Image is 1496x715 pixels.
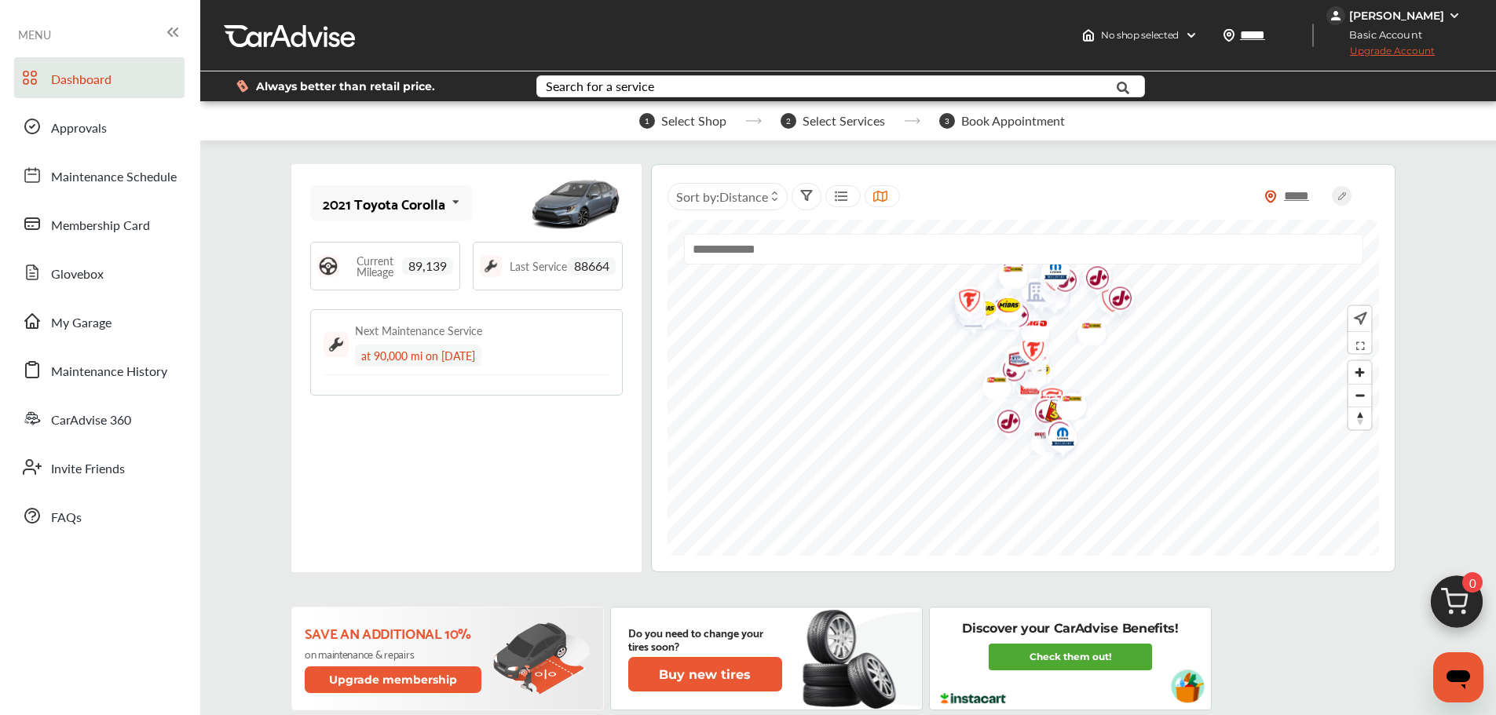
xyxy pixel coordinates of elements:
[982,287,1024,328] img: Midas+Logo_RGB.png
[51,264,104,285] span: Glovebox
[987,255,1029,289] img: logo-les-schwab.png
[993,337,1032,387] div: Map marker
[1007,328,1046,378] div: Map marker
[14,203,185,244] a: Membership Card
[958,290,997,331] div: Map marker
[1044,385,1086,420] img: logo-americas-tire.png
[1066,312,1105,345] div: Map marker
[943,279,982,328] div: Map marker
[347,255,402,277] span: Current Mileage
[971,366,1012,399] img: logo-les-schwab.png
[51,216,150,236] span: Membership Card
[51,459,125,480] span: Invite Friends
[938,693,1008,704] img: instacart-logo.217963cc.svg
[1033,411,1073,461] div: Map marker
[628,657,782,691] button: Buy new tires
[1328,27,1434,43] span: Basic Account
[546,80,654,93] div: Search for a service
[1351,310,1367,327] img: recenter.ce011a49.svg
[568,257,616,275] span: 88664
[510,261,567,272] span: Last Service
[1264,190,1277,203] img: location_vector_orange.38f05af8.svg
[971,366,1010,399] div: Map marker
[480,255,502,277] img: maintenance_logo
[1419,568,1494,644] img: cart_icon.3d0951e8.svg
[1019,421,1059,454] div: Map marker
[1348,361,1371,384] button: Zoom in
[1326,45,1435,64] span: Upgrade Account
[14,447,185,487] a: Invite Friends
[1349,9,1444,23] div: [PERSON_NAME]
[51,362,167,382] span: Maintenance History
[1037,417,1078,461] img: logo-mopar.png
[801,603,905,714] img: new-tire.a0c7fe23.svg
[1009,310,1048,342] div: Map marker
[982,399,1024,449] img: logo-jiffylube.png
[628,626,782,652] p: Do you need to change your tires soon?
[904,118,920,124] img: stepper-arrow.e24c07c6.svg
[1462,572,1483,593] span: 0
[628,657,785,691] a: Buy new tires
[661,114,726,128] span: Select Shop
[355,323,482,338] div: Next Maintenance Service
[14,252,185,293] a: Glovebox
[324,374,609,375] img: border-line.da1032d4.svg
[51,313,112,334] span: My Garage
[14,57,185,98] a: Dashboard
[676,188,768,206] span: Sort by :
[988,348,1030,397] img: logo-jiffylube.png
[946,292,985,326] div: Map marker
[1046,385,1088,418] img: logo-les-schwab.png
[989,644,1152,670] a: Check them out!
[14,301,185,341] a: My Garage
[529,168,623,239] img: mobile_13625_st0640_046.jpg
[1312,24,1314,47] img: header-divider.bc55588e.svg
[1094,276,1136,326] img: logo-jiffylube.png
[51,119,107,139] span: Approvals
[982,287,1022,328] div: Map marker
[317,255,339,277] img: steering_logo
[803,114,885,128] span: Select Services
[18,28,51,41] span: MENU
[14,398,185,439] a: CarAdvise 360
[982,399,1022,449] div: Map marker
[1030,389,1072,440] img: logo-take5.png
[1037,417,1076,461] div: Map marker
[323,195,445,211] div: 2021 Toyota Corolla
[1033,411,1075,461] img: logo-jiffylube.png
[14,106,185,147] a: Approvals
[305,666,482,693] button: Upgrade membership
[1012,352,1052,392] div: Map marker
[1433,652,1483,702] iframe: Button to launch messaging window
[1326,6,1345,25] img: jVpblrzwTbfkPYzPPzSLxeg0AAAAASUVORK5CYII=
[402,257,453,275] span: 89,139
[256,81,435,92] span: Always better than retail price.
[987,255,1026,289] div: Map marker
[939,113,955,129] span: 3
[1046,385,1085,418] div: Map marker
[14,349,185,390] a: Maintenance History
[1019,421,1061,454] img: logo-discount-tire.png
[1171,669,1205,703] img: instacart-vehicle.0979a191.svg
[305,624,485,641] p: Save an additional 10%
[14,155,185,195] a: Maintenance Schedule
[1223,29,1235,42] img: location_vector.a44bc228.svg
[14,495,185,536] a: FAQs
[639,113,655,129] span: 1
[236,79,248,93] img: dollor_label_vector.a70140d1.svg
[1348,384,1371,407] button: Zoom out
[1030,389,1070,440] div: Map marker
[781,113,796,129] span: 2
[668,220,1379,556] canvas: Map
[1101,29,1179,42] span: No shop selected
[1066,312,1107,345] img: logo-les-schwab.png
[1448,9,1461,22] img: WGsFRI8htEPBVLJbROoPRyZpYNWhNONpIPPETTm6eUC0GeLEiAAAAAElFTkSuQmCC
[1348,385,1371,407] span: Zoom out
[719,188,768,206] span: Distance
[946,285,985,334] div: Map marker
[305,648,485,660] p: on maintenance & repairs
[1071,256,1113,305] img: logo-jiffylube.png
[1348,407,1371,429] span: Reset bearing to north
[1185,29,1198,42] img: header-down-arrow.9dd2ce7d.svg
